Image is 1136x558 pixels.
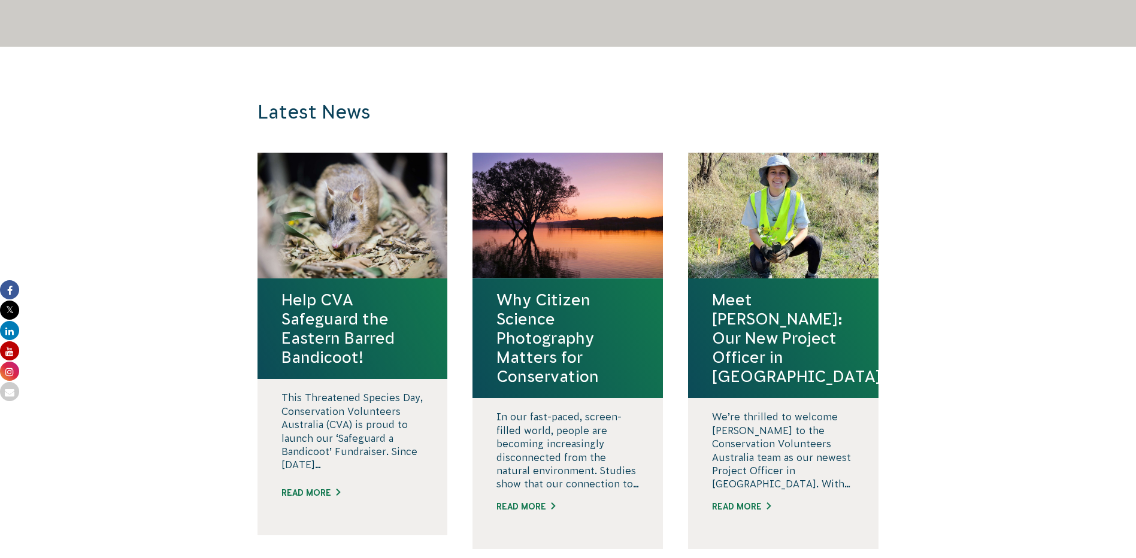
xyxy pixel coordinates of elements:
p: We’re thrilled to welcome [PERSON_NAME] to the Conservation Volunteers Australia team as our newe... [712,410,855,490]
a: Read More [496,501,639,513]
p: In our fast-paced, screen-filled world, people are becoming increasingly disconnected from the na... [496,410,639,490]
a: Why Citizen Science Photography Matters for Conservation [496,290,639,386]
h3: Latest News [258,101,717,124]
a: Read More [281,487,424,499]
a: Read More [712,501,855,513]
p: This Threatened Species Day, Conservation Volunteers Australia (CVA) is proud to launch our ‘Safe... [281,391,424,471]
a: Help CVA Safeguard the Eastern Barred Bandicoot! [281,290,424,367]
a: Meet [PERSON_NAME]: Our New Project Officer in [GEOGRAPHIC_DATA] [712,290,855,386]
